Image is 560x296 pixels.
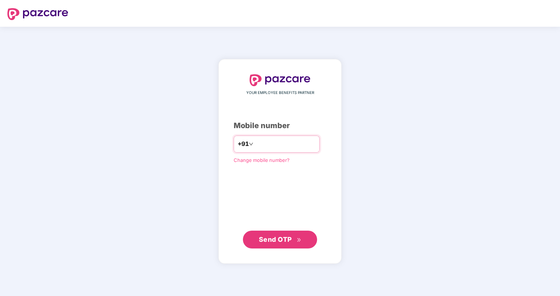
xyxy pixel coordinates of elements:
[297,238,302,243] span: double-right
[243,231,317,248] button: Send OTPdouble-right
[238,139,249,149] span: +91
[259,235,292,243] span: Send OTP
[234,120,326,131] div: Mobile number
[234,157,290,163] a: Change mobile number?
[7,8,68,20] img: logo
[249,142,253,146] span: down
[246,90,314,96] span: YOUR EMPLOYEE BENEFITS PARTNER
[250,74,310,86] img: logo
